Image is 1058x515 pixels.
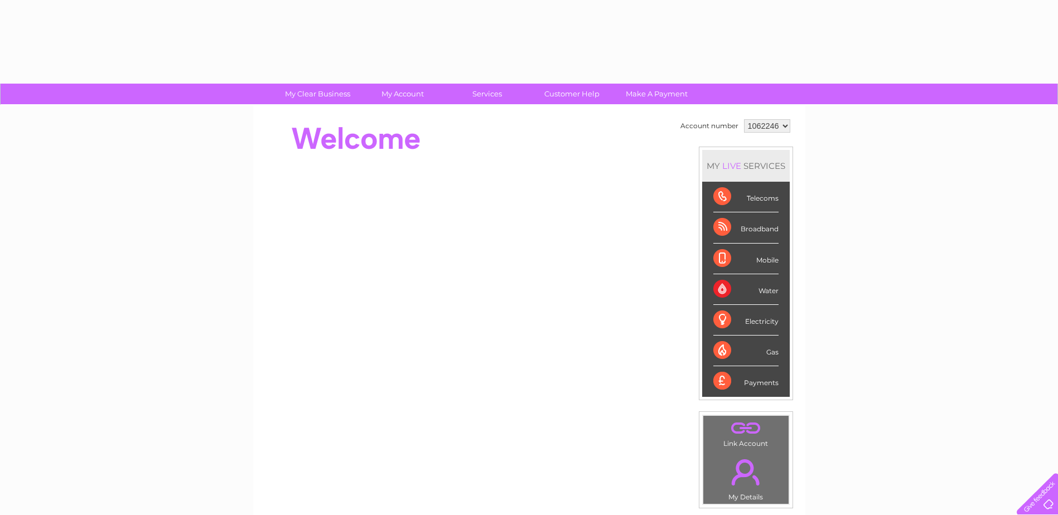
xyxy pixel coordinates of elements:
[678,116,741,135] td: Account number
[713,244,779,274] div: Mobile
[611,84,703,104] a: Make A Payment
[713,305,779,336] div: Electricity
[703,415,789,450] td: Link Account
[272,84,364,104] a: My Clear Business
[713,336,779,366] div: Gas
[713,366,779,396] div: Payments
[703,450,789,504] td: My Details
[526,84,618,104] a: Customer Help
[441,84,533,104] a: Services
[706,419,786,438] a: .
[713,274,779,305] div: Water
[356,84,448,104] a: My Account
[713,212,779,243] div: Broadband
[702,150,790,182] div: MY SERVICES
[706,453,786,492] a: .
[720,161,743,171] div: LIVE
[713,182,779,212] div: Telecoms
